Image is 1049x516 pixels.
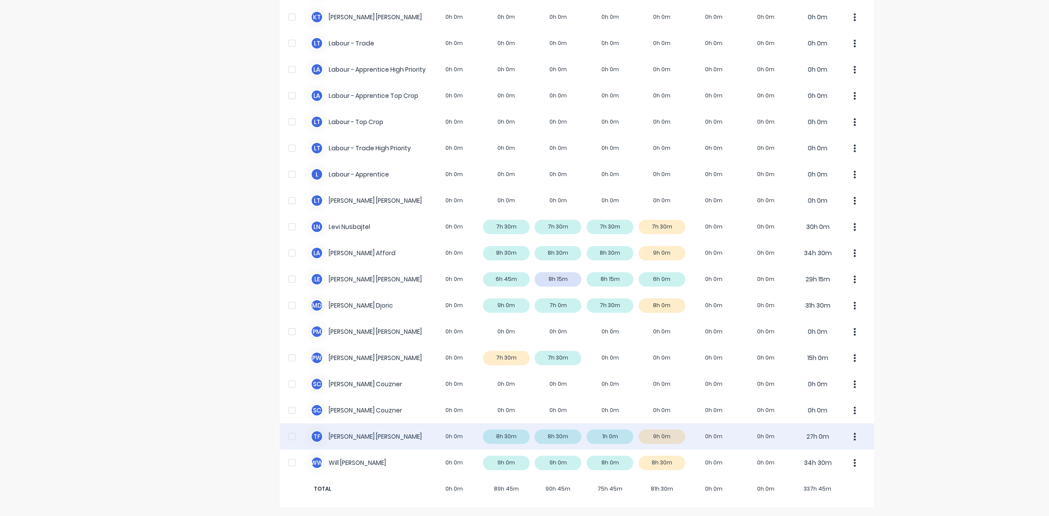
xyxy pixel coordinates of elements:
[532,485,584,493] span: 90h 45m
[480,485,532,493] span: 89h 45m
[310,485,428,493] span: TOTAL
[740,485,792,493] span: 0h 0m
[792,485,844,493] span: 337h 45m
[636,485,688,493] span: 81h 30m
[584,485,636,493] span: 75h 45m
[428,485,480,493] span: 0h 0m
[688,485,740,493] span: 0h 0m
